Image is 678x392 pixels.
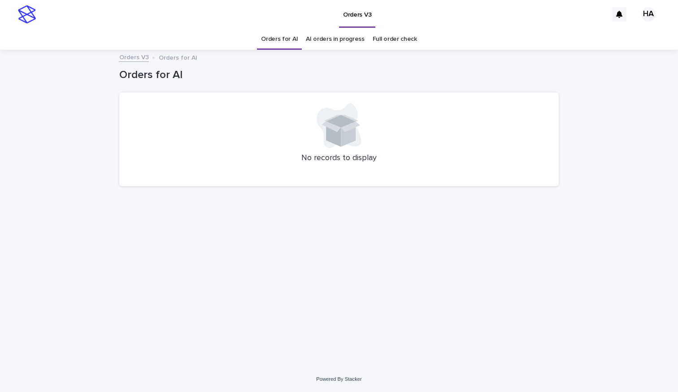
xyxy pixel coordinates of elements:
p: Orders for AI [159,52,197,62]
img: stacker-logo-s-only.png [18,5,36,23]
p: No records to display [130,153,548,163]
a: Orders for AI [261,29,298,50]
a: Full order check [373,29,417,50]
div: HA [641,7,656,22]
a: AI orders in progress [306,29,365,50]
a: Orders V3 [119,52,149,62]
h1: Orders for AI [119,69,559,82]
a: Powered By Stacker [316,376,361,382]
